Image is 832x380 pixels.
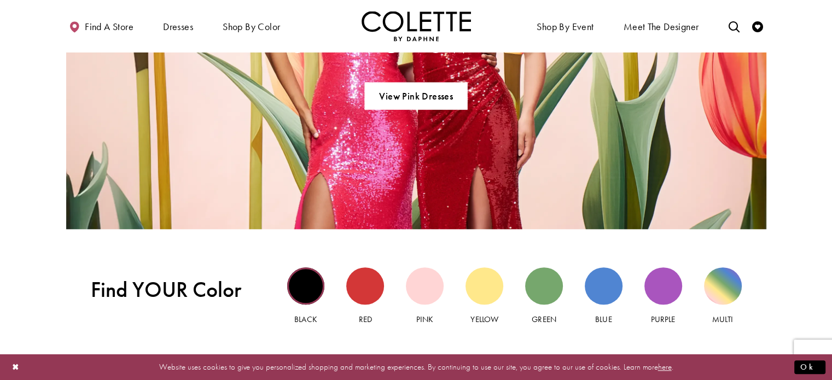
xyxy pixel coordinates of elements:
[537,21,594,32] span: Shop By Event
[704,267,742,305] div: Multi view
[160,11,196,41] span: Dresses
[466,267,503,326] a: Yellow view Yellow
[651,314,675,325] span: Purple
[749,11,766,41] a: Check Wishlist
[220,11,283,41] span: Shop by color
[362,11,471,41] a: Visit Home Page
[287,267,325,326] a: Black view Black
[712,314,733,325] span: Multi
[595,314,612,325] span: Blue
[532,314,556,325] span: Green
[66,11,136,41] a: Find a store
[644,267,682,326] a: Purple view Purple
[270,19,562,61] span: Paint the Town Pink
[287,267,325,305] div: Black view
[534,11,596,41] span: Shop By Event
[85,21,133,32] span: Find a store
[163,21,193,32] span: Dresses
[525,267,563,326] a: Green view Green
[416,314,433,325] span: Pink
[585,267,622,305] div: Blue view
[704,267,742,326] a: Multi view Multi
[644,267,682,305] div: Purple view
[406,267,444,326] a: Pink view Pink
[7,358,25,377] button: Close Dialog
[470,314,498,325] span: Yellow
[365,83,467,110] a: View Pink Dresses
[406,267,444,305] div: Pink view
[346,267,384,305] div: Red view
[621,11,702,41] a: Meet the designer
[79,360,753,375] p: Website uses cookies to give you personalized shopping and marketing experiences. By continuing t...
[359,314,372,325] span: Red
[624,21,699,32] span: Meet the designer
[91,277,263,302] span: Find YOUR Color
[794,360,825,374] button: Submit Dialog
[223,21,280,32] span: Shop by color
[725,11,742,41] a: Toggle search
[658,361,672,372] a: here
[294,314,317,325] span: Black
[525,267,563,305] div: Green view
[466,267,503,305] div: Yellow view
[362,11,471,41] img: Colette by Daphne
[585,267,622,326] a: Blue view Blue
[346,267,384,326] a: Red view Red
